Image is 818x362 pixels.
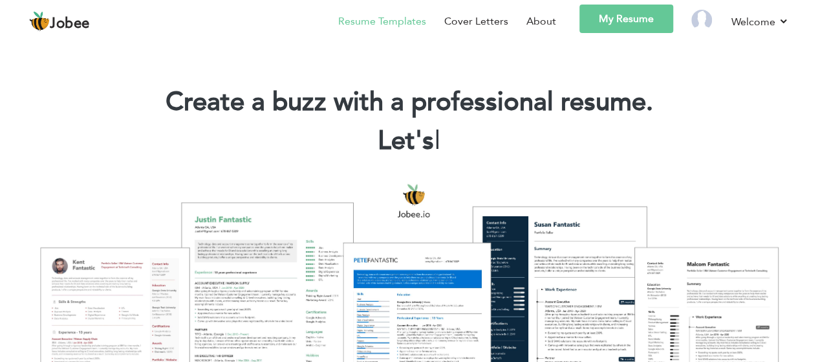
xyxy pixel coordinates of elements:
[526,14,556,29] a: About
[435,123,440,159] span: |
[691,10,712,30] img: Profile Img
[579,5,673,33] a: My Resume
[19,85,799,119] h1: Create a buzz with a professional resume.
[29,11,50,32] img: jobee.io
[50,17,90,31] span: Jobee
[338,14,426,29] a: Resume Templates
[731,14,789,30] a: Welcome
[29,11,90,32] a: Jobee
[444,14,508,29] a: Cover Letters
[19,124,799,158] h2: Let's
